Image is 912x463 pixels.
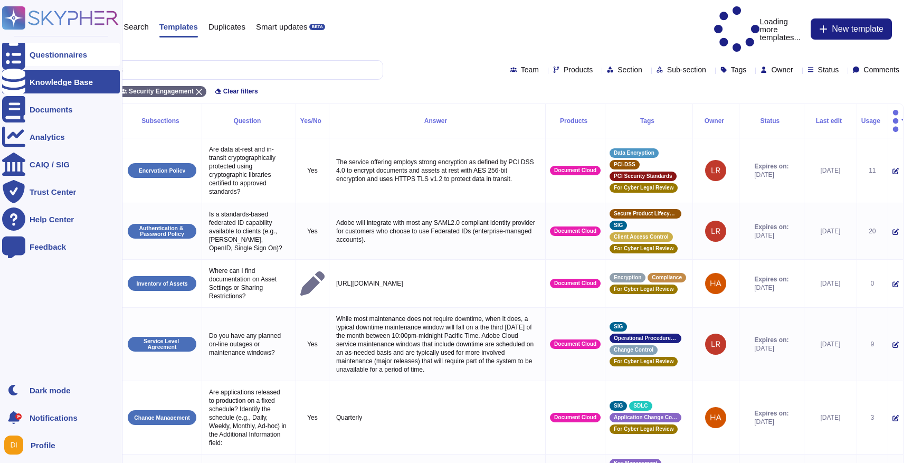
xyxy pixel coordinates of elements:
[334,277,541,290] p: [URL][DOMAIN_NAME]
[521,66,539,73] span: Team
[256,23,308,31] span: Smart updates
[300,166,325,175] p: Yes
[614,359,673,364] span: For Cyber Legal Review
[206,385,291,450] p: Are applications released to production on a fixed schedule? Identify the schedule (e.g., Daily, ...
[614,246,673,251] span: For Cyber Legal Review
[554,168,596,173] span: Document Cloud
[861,118,883,124] div: Usage
[4,436,23,455] img: user
[2,180,120,203] a: Trust Center
[2,98,120,121] a: Documents
[334,216,541,247] p: Adobe will integrate with most any SAML2.0 compliant identity provider for customers who choose t...
[30,386,71,394] div: Dark mode
[705,334,726,355] img: user
[809,413,852,422] div: [DATE]
[754,171,788,179] span: [DATE]
[300,118,325,124] div: Yes/No
[614,211,677,216] span: Secure Product Lifecycle Standard
[614,162,635,167] span: PCI-DSS
[31,441,55,449] span: Profile
[861,227,883,235] div: 20
[614,427,673,432] span: For Cyber Legal Review
[309,24,325,30] div: BETA
[131,225,193,237] p: Authentication & Password Policy
[754,409,788,418] span: Expires on:
[754,336,788,344] span: Expires on:
[206,143,291,199] p: Are data at-rest and in-transit cryptographically protected using cryptographic libraries certifi...
[206,329,291,360] p: Do you have any planned on-line outages or maintenance windows?
[208,23,245,31] span: Duplicates
[614,150,654,156] span: Data Encryption
[614,223,623,228] span: SIG
[30,243,66,251] div: Feedback
[614,347,653,353] span: Change Control
[134,415,190,421] p: Change Management
[809,227,852,235] div: [DATE]
[697,118,735,124] div: Owner
[614,336,677,341] span: Operational Procedures and Responsibilities
[714,6,805,52] p: Loading more templates...
[131,338,193,349] p: Service Level Agreement
[705,221,726,242] img: user
[861,340,883,348] div: 9
[614,185,673,191] span: For Cyber Legal Review
[564,66,593,73] span: Products
[861,413,883,422] div: 3
[2,153,120,176] a: CAIQ / SIG
[2,125,120,148] a: Analytics
[614,275,641,280] span: Encryption
[705,407,726,428] img: user
[731,66,747,73] span: Tags
[30,78,93,86] div: Knowledge Base
[633,403,648,409] span: SDLC
[771,66,793,73] span: Owner
[754,162,788,171] span: Expires on:
[334,118,541,124] div: Answer
[614,403,623,409] span: SIG
[2,207,120,231] a: Help Center
[334,411,541,424] p: Quarterly
[30,106,73,114] div: Documents
[30,188,76,196] div: Trust Center
[754,284,788,292] span: [DATE]
[614,287,673,292] span: For Cyber Legal Review
[206,264,291,303] p: Where can I find documentation on Asset Settings or Sharing Restrictions?
[554,342,596,347] span: Document Cloud
[223,88,258,95] span: Clear filters
[754,275,788,284] span: Expires on:
[2,235,120,258] a: Feedback
[300,340,325,348] p: Yes
[30,133,65,141] div: Analytics
[861,166,883,175] div: 11
[2,70,120,93] a: Knowledge Base
[832,25,883,33] span: New template
[614,234,669,240] span: Client Access Control
[554,415,596,420] span: Document Cloud
[129,88,194,95] span: Security Engagement
[667,66,706,73] span: Sub-section
[206,118,291,124] div: Question
[42,61,383,79] input: Search by keywords
[809,340,852,348] div: [DATE]
[617,66,642,73] span: Section
[123,23,149,31] span: Search
[30,160,70,168] div: CAIQ / SIG
[614,324,623,329] span: SIG
[554,281,596,286] span: Document Cloud
[811,18,892,40] button: New template
[652,275,682,280] span: Compliance
[159,23,198,31] span: Templates
[30,51,87,59] div: Questionnaires
[610,118,688,124] div: Tags
[754,231,788,240] span: [DATE]
[15,413,22,420] div: 9+
[809,279,852,288] div: [DATE]
[127,118,197,124] div: Subsections
[754,223,788,231] span: Expires on:
[614,174,672,179] span: PCI Security Standards
[206,207,291,255] p: Is a standards-based federated ID capability available to clients (e.g., [PERSON_NAME], OpenID, S...
[754,344,788,353] span: [DATE]
[861,279,883,288] div: 0
[863,66,899,73] span: Comments
[334,312,541,376] p: While most maintenance does not require downtime, when it does, a typical downtime maintenance wi...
